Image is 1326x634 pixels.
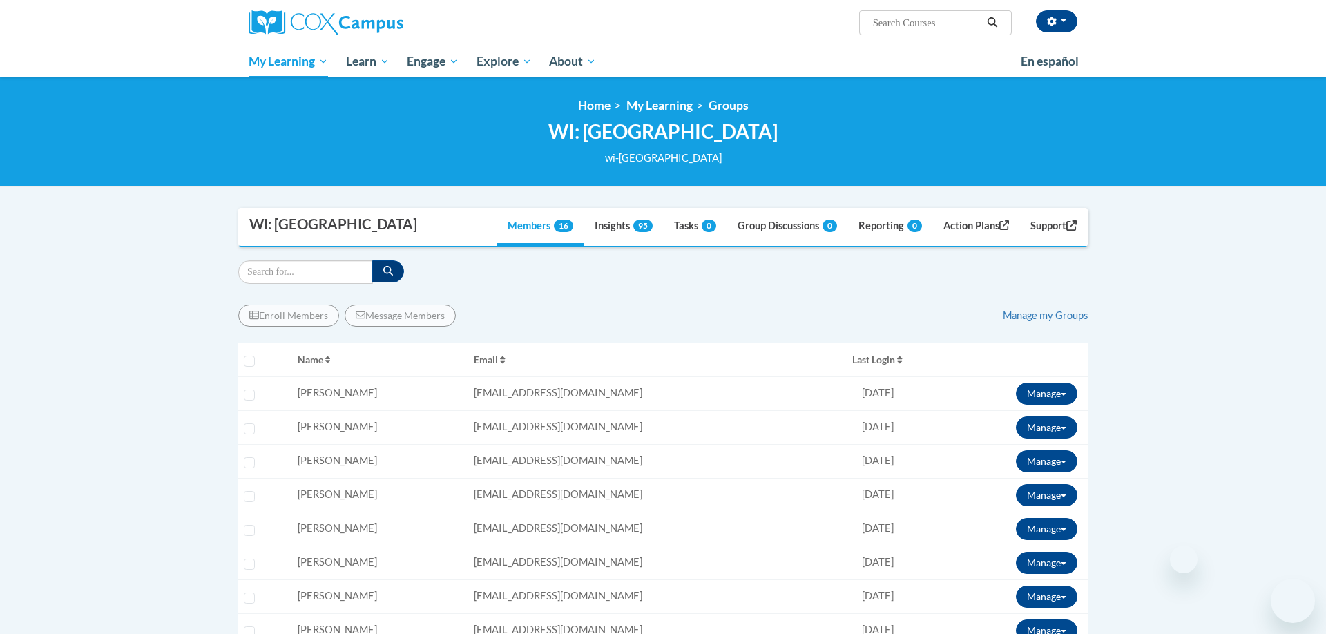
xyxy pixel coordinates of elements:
[541,46,606,77] a: About
[664,209,727,246] a: Tasks0
[298,590,377,602] span: [PERSON_NAME]
[249,215,417,233] div: WI: [GEOGRAPHIC_DATA]
[1016,518,1077,540] button: Manage
[244,491,255,502] input: Select learner
[298,488,377,500] span: [PERSON_NAME]
[346,53,390,70] span: Learn
[244,457,255,468] input: Select learner
[474,522,642,534] span: [EMAIL_ADDRESS][DOMAIN_NAME]
[474,387,642,398] span: [EMAIL_ADDRESS][DOMAIN_NAME]
[474,488,642,500] span: [EMAIL_ADDRESS][DOMAIN_NAME]
[1016,484,1077,506] button: Manage
[372,260,404,282] button: Search
[702,220,716,232] span: 0
[727,209,847,246] a: Group Discussions0
[244,559,255,570] input: Select learner
[982,15,1003,31] button: Search
[298,421,377,432] span: [PERSON_NAME]
[298,354,323,365] span: Name
[548,120,778,144] h2: WI: [GEOGRAPHIC_DATA]
[298,556,377,568] span: [PERSON_NAME]
[474,349,812,371] button: Email
[244,356,255,367] input: Select all users
[249,10,403,35] img: Cox Campus
[298,349,463,371] button: Name
[474,354,498,365] span: Email
[862,488,894,500] span: [DATE]
[1016,450,1077,472] button: Manage
[1003,309,1088,321] a: Manage my Groups
[244,593,255,604] input: Select learner
[584,209,663,246] a: Insights95
[1016,586,1077,608] button: Manage
[1016,552,1077,574] button: Manage
[238,260,373,284] input: Search
[249,53,328,70] span: My Learning
[244,525,255,536] input: Select learner
[862,387,894,398] span: [DATE]
[1016,416,1077,439] button: Manage
[578,98,611,113] a: Home
[548,151,778,166] div: wi-[GEOGRAPHIC_DATA]
[862,522,894,534] span: [DATE]
[244,390,255,401] input: Select learner
[1016,383,1077,405] button: Manage
[852,354,895,365] span: Last Login
[298,522,377,534] span: [PERSON_NAME]
[872,15,982,31] input: Search Courses
[238,305,339,327] button: Enroll Members
[1021,54,1079,68] span: En español
[907,220,922,232] span: 0
[474,454,642,466] span: [EMAIL_ADDRESS][DOMAIN_NAME]
[626,98,693,113] a: My Learning
[823,349,931,371] button: Last Login
[1271,579,1315,623] iframe: Button to launch messaging window
[1020,209,1087,246] a: Support
[244,423,255,434] input: Select learner
[554,220,573,232] span: 16
[337,46,398,77] a: Learn
[240,46,337,77] a: My Learning
[549,53,596,70] span: About
[933,209,1020,246] a: Action Plans
[1036,10,1077,32] button: Account Settings
[862,454,894,466] span: [DATE]
[398,46,468,77] a: Engage
[633,220,653,232] span: 95
[497,209,584,246] a: Members16
[709,98,749,113] a: Groups
[477,53,532,70] span: Explore
[474,556,642,568] span: [EMAIL_ADDRESS][DOMAIN_NAME]
[228,46,1098,77] div: Main menu
[474,421,642,432] span: [EMAIL_ADDRESS][DOMAIN_NAME]
[823,220,837,232] span: 0
[1012,47,1088,76] a: En español
[862,590,894,602] span: [DATE]
[474,590,642,602] span: [EMAIL_ADDRESS][DOMAIN_NAME]
[298,454,377,466] span: [PERSON_NAME]
[407,53,459,70] span: Engage
[1170,546,1198,573] iframe: Close message
[848,209,932,246] a: Reporting0
[468,46,541,77] a: Explore
[298,387,377,398] span: [PERSON_NAME]
[345,305,456,327] button: Message Members
[862,556,894,568] span: [DATE]
[862,421,894,432] span: [DATE]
